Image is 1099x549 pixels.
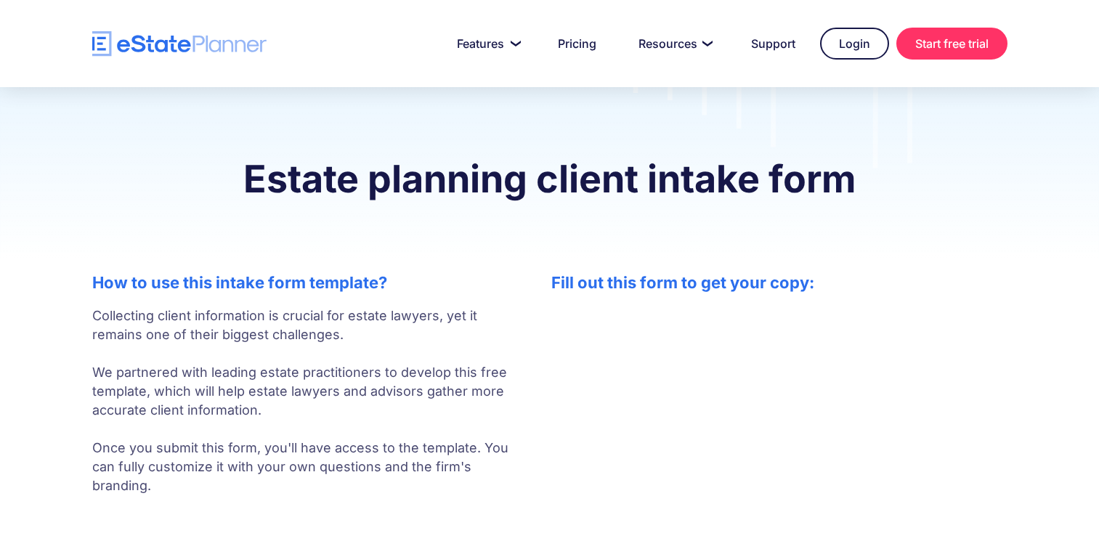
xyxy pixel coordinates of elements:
a: home [92,31,267,57]
h2: How to use this intake form template? [92,273,522,292]
a: Login [820,28,889,60]
a: Features [439,29,533,58]
a: Support [734,29,813,58]
a: Pricing [540,29,614,58]
a: Start free trial [896,28,1007,60]
a: Resources [621,29,726,58]
p: Collecting client information is crucial for estate lawyers, yet it remains one of their biggest ... [92,306,522,495]
strong: Estate planning client intake form [243,156,856,202]
h2: Fill out this form to get your copy: [551,273,1007,292]
iframe: Form 0 [551,306,1007,415]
